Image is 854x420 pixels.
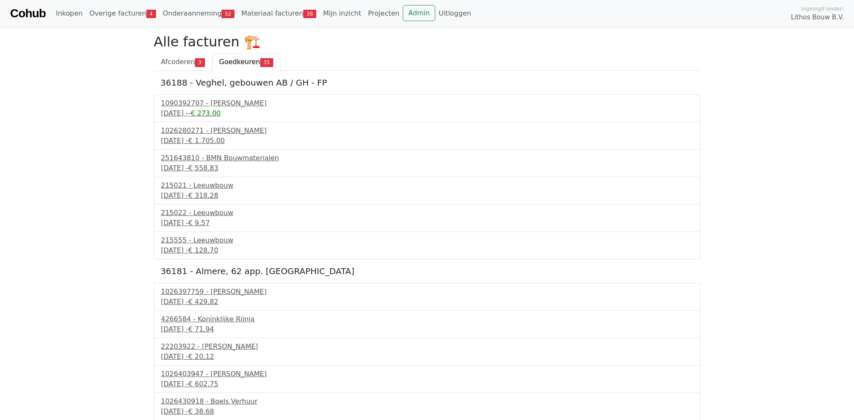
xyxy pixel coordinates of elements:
span: 35 [260,58,273,67]
h2: Alle facturen 🏗️ [154,34,700,50]
a: Mijn inzicht [320,5,365,22]
a: Afcoderen3 [154,53,212,71]
div: 4266584 - Koninklijke Rijnja [161,314,693,324]
a: 215021 - Leeuwbouw[DATE] -€ 318,28 [161,180,693,201]
div: 215555 - Leeuwbouw [161,235,693,245]
a: 1026397759 - [PERSON_NAME][DATE] -€ 429,82 [161,287,693,307]
a: 4266584 - Koninklijke Rijnja[DATE] -€ 71,94 [161,314,693,334]
a: Onderaanneming52 [159,5,238,22]
a: 215022 - Leeuwbouw[DATE] -€ 9,57 [161,208,693,228]
div: [DATE] - [161,352,693,362]
div: [DATE] - [161,297,693,307]
span: € 318,28 [188,191,218,199]
a: Projecten [364,5,403,22]
a: Cohub [10,3,46,24]
span: € 9,57 [188,219,210,227]
h5: 36188 - Veghel, gebouwen AB / GH - FP [161,78,694,88]
a: 1026430918 - Boels Verhuur[DATE] -€ 38,68 [161,396,693,417]
span: Ingelogd onder: [801,5,844,13]
a: Inkopen [52,5,86,22]
span: € 558,83 [188,164,218,172]
span: € 71,94 [188,325,214,333]
div: 1026397759 - [PERSON_NAME] [161,287,693,297]
div: 215022 - Leeuwbouw [161,208,693,218]
div: 1026430918 - Boels Verhuur [161,396,693,407]
a: 251643810 - BMN Bouwmaterialen[DATE] -€ 558,83 [161,153,693,173]
div: [DATE] - [161,163,693,173]
a: Uitloggen [435,5,474,22]
div: [DATE] - [161,407,693,417]
span: -€ 273,00 [188,109,221,117]
span: € 38,68 [188,407,214,415]
div: 251643810 - BMN Bouwmaterialen [161,153,693,163]
span: € 20,12 [188,353,214,361]
div: [DATE] - [161,108,693,118]
a: Admin [403,5,435,21]
div: 1026403947 - [PERSON_NAME] [161,369,693,379]
span: Lithos Bouw B.V. [791,13,844,22]
span: 38 [303,10,316,18]
a: Materiaal facturen38 [238,5,320,22]
h5: 36181 - Almere, 62 app. [GEOGRAPHIC_DATA] [161,266,694,276]
a: 1090392707 - [PERSON_NAME][DATE] --€ 273,00 [161,98,693,118]
span: 4 [146,10,156,18]
a: 1026403947 - [PERSON_NAME][DATE] -€ 602,75 [161,369,693,389]
div: [DATE] - [161,324,693,334]
span: Goedkeuren [219,58,260,66]
div: [DATE] - [161,245,693,256]
div: [DATE] - [161,379,693,389]
span: 52 [221,10,234,18]
a: Goedkeuren35 [212,53,280,71]
a: Overige facturen4 [86,5,159,22]
span: € 1.705,00 [188,137,225,145]
div: 1026280271 - [PERSON_NAME] [161,126,693,136]
a: 1026280271 - [PERSON_NAME][DATE] -€ 1.705,00 [161,126,693,146]
span: 3 [195,58,205,67]
div: [DATE] - [161,136,693,146]
span: € 429,82 [188,298,218,306]
span: € 128,70 [188,246,218,254]
div: 215021 - Leeuwbouw [161,180,693,191]
a: 22203922 - [PERSON_NAME][DATE] -€ 20,12 [161,342,693,362]
a: 215555 - Leeuwbouw[DATE] -€ 128,70 [161,235,693,256]
div: 22203922 - [PERSON_NAME] [161,342,693,352]
span: € 602,75 [188,380,218,388]
div: [DATE] - [161,218,693,228]
div: [DATE] - [161,191,693,201]
span: Afcoderen [161,58,195,66]
div: 1090392707 - [PERSON_NAME] [161,98,693,108]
